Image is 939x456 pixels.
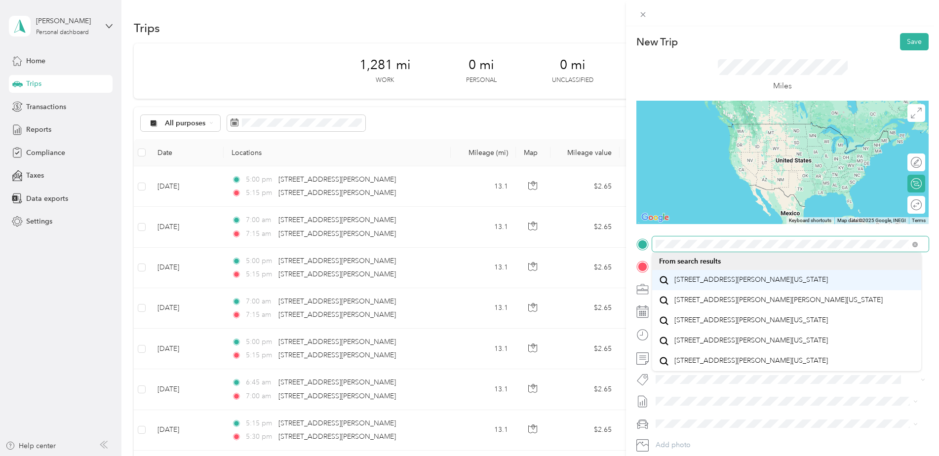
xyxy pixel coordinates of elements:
p: New Trip [636,35,678,49]
img: Google [639,211,671,224]
a: Open this area in Google Maps (opens a new window) [639,211,671,224]
button: Keyboard shortcuts [789,217,831,224]
span: Map data ©2025 Google, INEGI [837,218,906,223]
span: [STREET_ADDRESS][PERSON_NAME][US_STATE] [674,336,828,345]
span: [STREET_ADDRESS][PERSON_NAME][PERSON_NAME][US_STATE] [674,296,883,304]
span: [STREET_ADDRESS][PERSON_NAME][US_STATE] [674,316,828,325]
p: Miles [773,80,792,92]
button: Save [900,33,929,50]
iframe: Everlance-gr Chat Button Frame [884,401,939,456]
button: Add photo [652,438,929,452]
span: [STREET_ADDRESS][PERSON_NAME][US_STATE] [674,356,828,365]
span: From search results [659,257,721,266]
span: [STREET_ADDRESS][PERSON_NAME][US_STATE] [674,275,828,284]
